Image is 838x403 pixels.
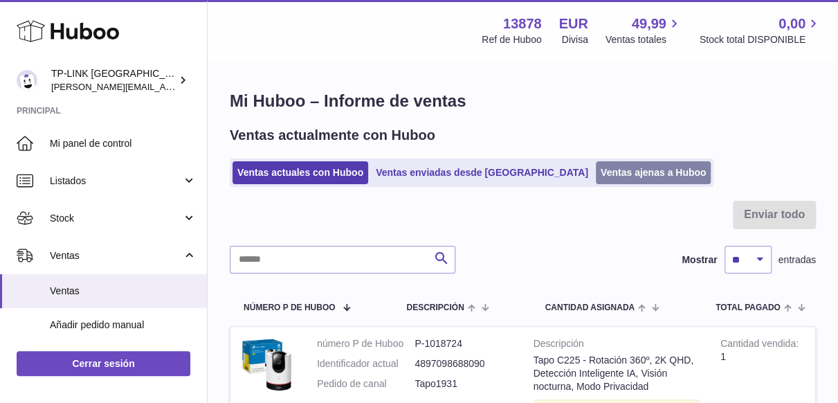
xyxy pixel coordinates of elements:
label: Mostrar [682,253,717,267]
span: [PERSON_NAME][EMAIL_ADDRESS][DOMAIN_NAME] [51,81,277,92]
strong: EUR [559,15,588,33]
h2: Ventas actualmente con Huboo [230,126,435,145]
img: celia.yan@tp-link.com [17,70,37,91]
div: Divisa [562,33,588,46]
dt: número P de Huboo [317,337,415,350]
span: Cantidad ASIGNADA [545,303,635,312]
a: Ventas ajenas a Huboo [596,161,711,184]
span: Listados [50,174,182,188]
span: entradas [778,253,816,267]
span: 49,99 [632,15,666,33]
strong: Cantidad vendida [720,338,799,352]
a: Ventas actuales con Huboo [233,161,368,184]
span: Total pagado [716,303,781,312]
strong: Descripción [534,337,700,354]
a: Ventas enviadas desde [GEOGRAPHIC_DATA] [371,161,593,184]
a: 0,00 Stock total DISPONIBLE [700,15,821,46]
span: Ventas [50,249,182,262]
span: Ventas totales [605,33,682,46]
a: Cerrar sesión [17,351,190,376]
div: Ref de Huboo [482,33,541,46]
h1: Mi Huboo – Informe de ventas [230,90,816,112]
span: Ventas [50,285,197,298]
dd: P-1018724 [415,337,512,350]
span: Stock total DISPONIBLE [700,33,821,46]
a: 49,99 Ventas totales [605,15,682,46]
dd: Tapo1931 [415,377,512,391]
dd: 4897098688090 [415,357,512,370]
span: Stock [50,212,182,225]
div: TP-LINK [GEOGRAPHIC_DATA], SOCIEDAD LIMITADA [51,67,176,93]
span: Añadir pedido manual [50,319,197,332]
span: Descripción [406,303,464,312]
strong: 13878 [503,15,542,33]
span: Mi panel de control [50,137,197,150]
dt: Pedido de canal [317,377,415,391]
img: MAIN.jpg [241,337,296,393]
span: número P de Huboo [244,303,335,312]
span: 0,00 [778,15,805,33]
dt: Identificador actual [317,357,415,370]
div: Tapo C225 - Rotación 360º, 2K QHD, Detección Inteligente IA, Visión nocturna, Modo Privacidad [534,354,700,393]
